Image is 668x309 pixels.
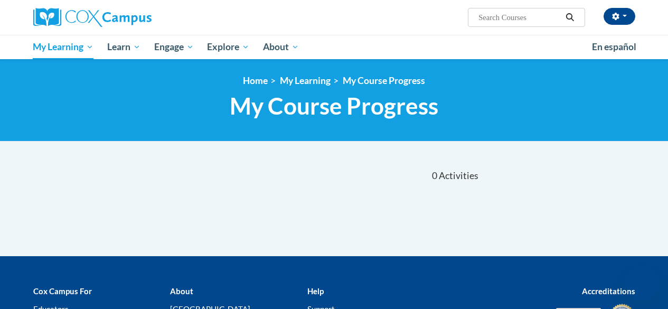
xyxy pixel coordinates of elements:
[25,35,643,59] div: Main menu
[626,267,660,301] iframe: Button to launch messaging window
[307,286,324,296] b: Help
[256,35,306,59] a: About
[33,286,92,296] b: Cox Campus For
[26,35,101,59] a: My Learning
[439,170,478,182] span: Activities
[100,35,147,59] a: Learn
[33,41,93,53] span: My Learning
[582,286,635,296] b: Accreditations
[562,11,578,24] button: Search
[200,35,256,59] a: Explore
[343,75,425,86] a: My Course Progress
[207,41,249,53] span: Explore
[154,41,194,53] span: Engage
[585,36,643,58] a: En español
[604,8,635,25] button: Account Settings
[147,35,201,59] a: Engage
[33,8,223,27] a: Cox Campus
[263,41,299,53] span: About
[33,8,152,27] img: Cox Campus
[107,41,140,53] span: Learn
[243,75,268,86] a: Home
[432,170,437,182] span: 0
[170,286,193,296] b: About
[477,11,562,24] input: Search Courses
[230,92,438,120] span: My Course Progress
[280,75,331,86] a: My Learning
[592,41,636,52] span: En español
